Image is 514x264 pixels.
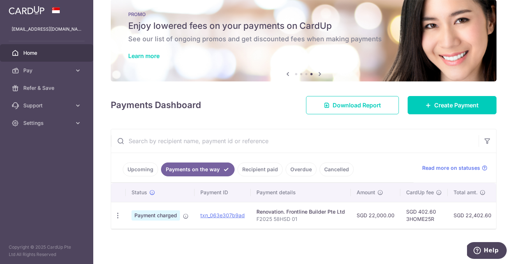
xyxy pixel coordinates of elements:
h5: Enjoy lowered fees on your payments on CardUp [128,20,479,32]
span: Refer & Save [23,84,71,92]
span: CardUp fee [406,189,434,196]
p: F2025 58HSD 01 [256,215,345,223]
iframe: Opens a widget where you can find more information [467,242,507,260]
a: Upcoming [123,162,158,176]
a: Learn more [128,52,160,60]
th: Payment details [251,183,351,202]
p: [EMAIL_ADDRESS][DOMAIN_NAME] [12,26,82,33]
span: Status [132,189,147,196]
span: Pay [23,67,71,74]
a: txn_063e307b9ad [200,212,245,218]
h6: See our list of ongoing promos and get discounted fees when making payments [128,35,479,43]
span: Settings [23,119,71,127]
span: Download Report [333,101,381,110]
a: Cancelled [319,162,354,176]
h4: Payments Dashboard [111,99,201,112]
span: Home [23,49,71,57]
img: CardUp [9,6,44,15]
td: SGD 402.60 3HOME25R [400,202,448,229]
span: Total amt. [454,189,478,196]
th: Payment ID [195,183,251,202]
input: Search by recipient name, payment id or reference [111,129,479,153]
span: Read more on statuses [422,164,480,172]
p: PROMO [128,11,479,17]
span: Amount [357,189,375,196]
a: Overdue [286,162,317,176]
td: SGD 22,000.00 [351,202,400,229]
a: Recipient paid [238,162,283,176]
a: Create Payment [408,96,497,114]
a: Payments on the way [161,162,235,176]
span: Create Payment [434,101,479,110]
td: SGD 22,402.60 [448,202,497,229]
a: Download Report [306,96,399,114]
a: Read more on statuses [422,164,487,172]
span: Payment charged [132,210,180,221]
span: Support [23,102,71,109]
div: Renovation. Frontline Builder Pte Ltd [256,208,345,215]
